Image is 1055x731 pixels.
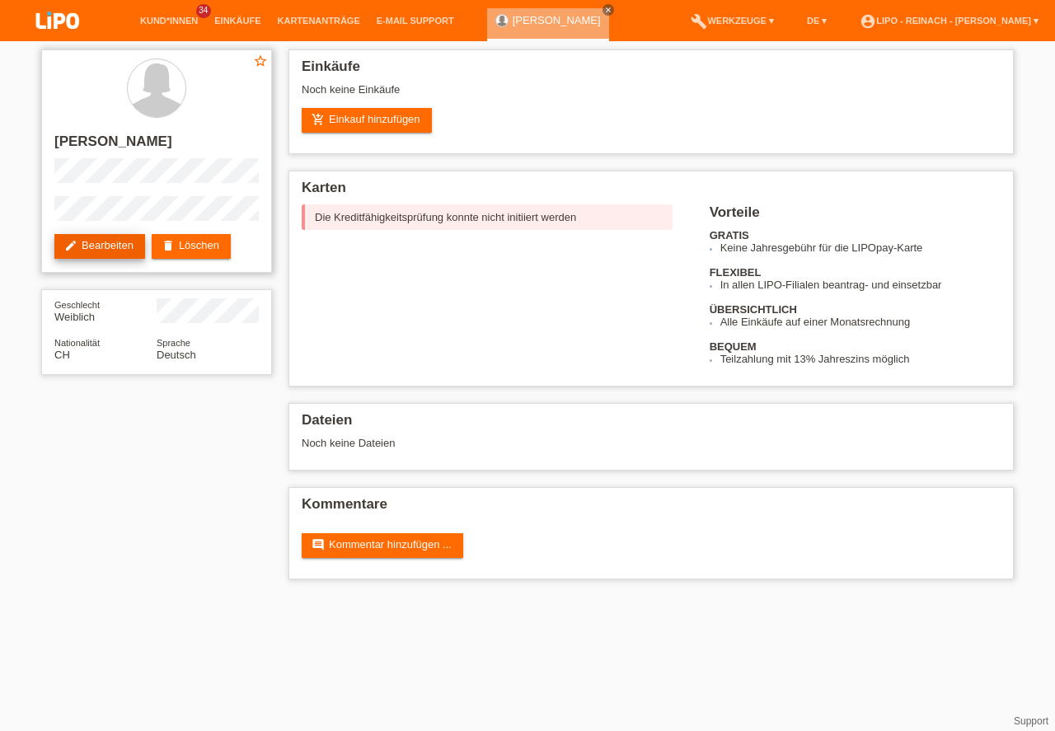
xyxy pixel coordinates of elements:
[302,180,1001,204] h2: Karten
[368,16,462,26] a: E-Mail Support
[860,13,876,30] i: account_circle
[603,4,614,16] a: close
[302,59,1001,83] h2: Einkäufe
[54,134,259,158] h2: [PERSON_NAME]
[851,16,1047,26] a: account_circleLIPO - Reinach - [PERSON_NAME] ▾
[302,437,805,449] div: Noch keine Dateien
[302,83,1001,108] div: Noch keine Einkäufe
[152,234,231,259] a: deleteLöschen
[16,34,99,46] a: LIPO pay
[54,234,145,259] a: editBearbeiten
[720,241,1001,254] li: Keine Jahresgebühr für die LIPOpay-Karte
[799,16,835,26] a: DE ▾
[312,538,325,551] i: comment
[157,338,190,348] span: Sprache
[253,54,268,71] a: star_border
[302,412,1001,437] h2: Dateien
[64,239,77,252] i: edit
[710,229,749,241] b: GRATIS
[157,349,196,361] span: Deutsch
[302,108,432,133] a: add_shopping_cartEinkauf hinzufügen
[302,496,1001,521] h2: Kommentare
[270,16,368,26] a: Kartenanträge
[54,298,157,323] div: Weiblich
[682,16,782,26] a: buildWerkzeuge ▾
[302,204,673,230] div: Die Kreditfähigkeitsprüfung konnte nicht initiiert werden
[710,340,757,353] b: BEQUEM
[253,54,268,68] i: star_border
[720,353,1001,365] li: Teilzahlung mit 13% Jahreszins möglich
[710,204,1001,229] h2: Vorteile
[710,266,762,279] b: FLEXIBEL
[312,113,325,126] i: add_shopping_cart
[54,300,100,310] span: Geschlecht
[54,338,100,348] span: Nationalität
[302,533,463,558] a: commentKommentar hinzufügen ...
[132,16,206,26] a: Kund*innen
[513,14,601,26] a: [PERSON_NAME]
[162,239,175,252] i: delete
[720,279,1001,291] li: In allen LIPO-Filialen beantrag- und einsetzbar
[196,4,211,18] span: 34
[1014,715,1048,727] a: Support
[691,13,707,30] i: build
[206,16,269,26] a: Einkäufe
[604,6,612,14] i: close
[710,303,797,316] b: ÜBERSICHTLICH
[720,316,1001,328] li: Alle Einkäufe auf einer Monatsrechnung
[54,349,70,361] span: Schweiz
